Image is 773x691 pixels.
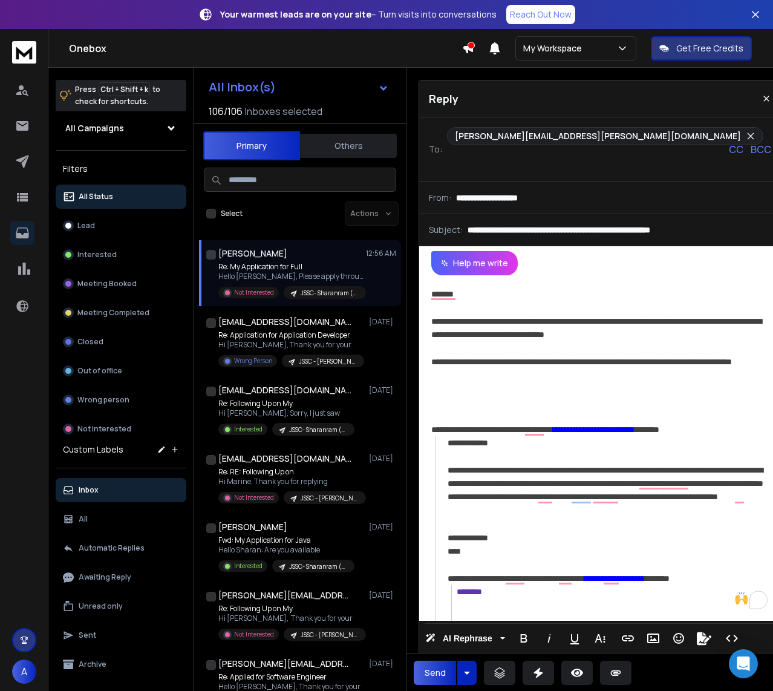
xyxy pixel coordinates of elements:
p: Automatic Replies [79,543,145,553]
p: Re: Following Up on My [218,399,354,408]
button: Primary [203,131,300,160]
div: Open Intercom Messenger [729,649,758,678]
p: JSSC - [PERSON_NAME] [301,630,359,640]
button: A [12,660,36,684]
p: Hi [PERSON_NAME], Thank you for your [218,340,364,350]
button: Code View [720,626,743,650]
button: Italic (Ctrl+I) [538,626,561,650]
p: Out of office [77,366,122,376]
button: Out of office [56,359,186,383]
p: Subject: [429,224,463,236]
p: Re: Applied for Software Engineer [218,672,364,682]
strong: Your warmest leads are on your site [220,8,371,20]
p: JSSC - [PERSON_NAME] (N2) [301,494,359,503]
button: Unread only [56,594,186,618]
button: Meeting Booked [56,272,186,296]
h1: All Inbox(s) [209,81,276,93]
h3: Custom Labels [63,444,123,456]
p: Not Interested [77,424,131,434]
p: My Workspace [523,42,587,54]
span: AI Rephrase [440,634,495,644]
h1: [PERSON_NAME] [218,521,287,533]
p: Reply [429,90,458,107]
p: Inbox [79,485,99,495]
h1: Onebox [69,41,462,56]
p: Re: Application for Application Developer [218,330,364,340]
label: Select [221,209,243,218]
p: Interested [234,425,263,434]
button: Bold (Ctrl+B) [512,626,535,650]
p: Closed [77,337,103,347]
p: Not Interested [234,288,274,297]
p: All Status [79,192,113,201]
p: Re: Following Up on My [218,604,364,614]
button: Insert Image (Ctrl+P) [642,626,665,650]
p: JSSC- Sharanram (N2) [289,562,347,571]
p: Wrong Person [234,356,272,365]
h1: [EMAIL_ADDRESS][DOMAIN_NAME] [218,453,351,465]
p: BCC [751,142,771,157]
p: [DATE] [369,522,396,532]
p: JSSC - [PERSON_NAME] (N2) [299,357,357,366]
p: – Turn visits into conversations [220,8,497,21]
p: Hello [PERSON_NAME], Please apply through [218,272,364,281]
p: [PERSON_NAME][EMAIL_ADDRESS][PERSON_NAME][DOMAIN_NAME] [455,130,741,142]
h1: [PERSON_NAME][EMAIL_ADDRESS][PERSON_NAME][DOMAIN_NAME] [218,658,351,670]
button: Get Free Credits [651,36,752,61]
button: Wrong person [56,388,186,412]
button: Emoticons [667,626,690,650]
p: Hello Sharan: Are you available [218,545,354,555]
h1: [EMAIL_ADDRESS][DOMAIN_NAME] [218,384,351,396]
p: [DATE] [369,454,396,463]
button: Archive [56,652,186,676]
p: From: [429,192,451,204]
p: Re: My Application for Full [218,262,364,272]
button: Interested [56,243,186,267]
p: 12:56 AM [366,249,396,258]
h3: Filters [56,160,186,177]
button: Others [300,133,397,159]
button: Automatic Replies [56,536,186,560]
button: All Campaigns [56,116,186,140]
button: Sent [56,623,186,647]
h3: Inboxes selected [245,104,322,119]
p: Hi Marine, Thank you for replying [218,477,364,486]
p: All [79,514,88,524]
p: Reach Out Now [510,8,572,21]
img: logo [12,41,36,64]
button: More Text [589,626,612,650]
button: All Status [56,185,186,209]
p: [DATE] [369,659,396,669]
p: Hi [PERSON_NAME], Thank you for your [218,614,364,623]
p: Not Interested [234,630,274,639]
a: Reach Out Now [506,5,575,24]
p: To: [429,143,442,156]
button: Awaiting Reply [56,565,186,589]
button: Underline (Ctrl+U) [563,626,586,650]
h1: [PERSON_NAME][EMAIL_ADDRESS][PERSON_NAME][DOMAIN_NAME] [218,589,351,601]
p: Interested [77,250,117,260]
p: Meeting Booked [77,279,137,289]
span: 106 / 106 [209,104,243,119]
button: Inbox [56,478,186,502]
h1: All Campaigns [65,122,124,134]
p: Not Interested [234,493,274,502]
p: Press to check for shortcuts. [75,84,160,108]
p: Hi [PERSON_NAME], Sorry, I just saw [218,408,354,418]
p: [DATE] [369,317,396,327]
button: Lead [56,214,186,238]
p: Re: RE: Following Up on [218,467,364,477]
button: Send [414,661,456,685]
p: Awaiting Reply [79,572,131,582]
button: All Inbox(s) [199,75,399,99]
p: JSSC- Sharanram (N2) [301,289,359,298]
p: Meeting Completed [77,308,149,318]
p: CC [729,142,743,157]
button: Closed [56,330,186,354]
p: Wrong person [77,395,129,405]
p: [DATE] [369,385,396,395]
p: Get Free Credits [676,42,743,54]
button: Help me write [431,251,518,275]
